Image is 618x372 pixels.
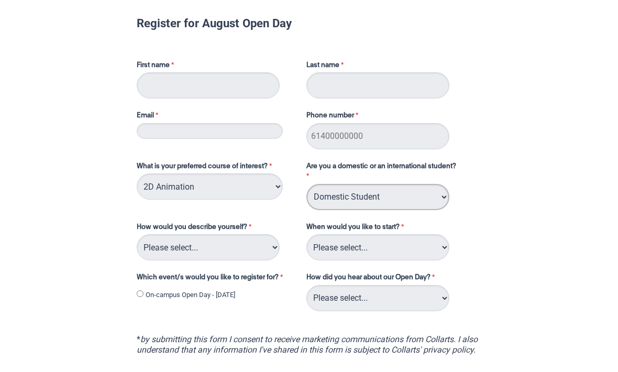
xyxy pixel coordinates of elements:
[306,123,449,149] input: Phone number
[137,272,296,285] label: Which event/s would you like to register for?
[137,72,280,99] input: First name
[306,234,449,260] select: When would you like to start?
[146,290,235,300] label: On-campus Open Day - [DATE]
[137,161,296,174] label: What is your preferred course of interest?
[306,285,449,311] select: How did you hear about our Open Day?
[306,272,437,285] label: How did you hear about our Open Day?
[306,222,473,235] label: When would you like to start?
[137,60,296,73] label: First name
[306,60,346,73] label: Last name
[137,123,283,139] input: Email
[137,18,481,28] h1: Register for August Open Day
[137,111,296,123] label: Email
[306,163,456,170] span: Are you a domestic or an international student?
[306,72,449,99] input: Last name
[306,111,361,123] label: Phone number
[137,334,478,355] i: by submitting this form I consent to receive marketing communications from Collarts. I also under...
[137,173,283,200] select: What is your preferred course of interest?
[137,222,296,235] label: How would you describe yourself?
[137,234,280,260] select: How would you describe yourself?
[306,184,449,210] select: Are you a domestic or an international student?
